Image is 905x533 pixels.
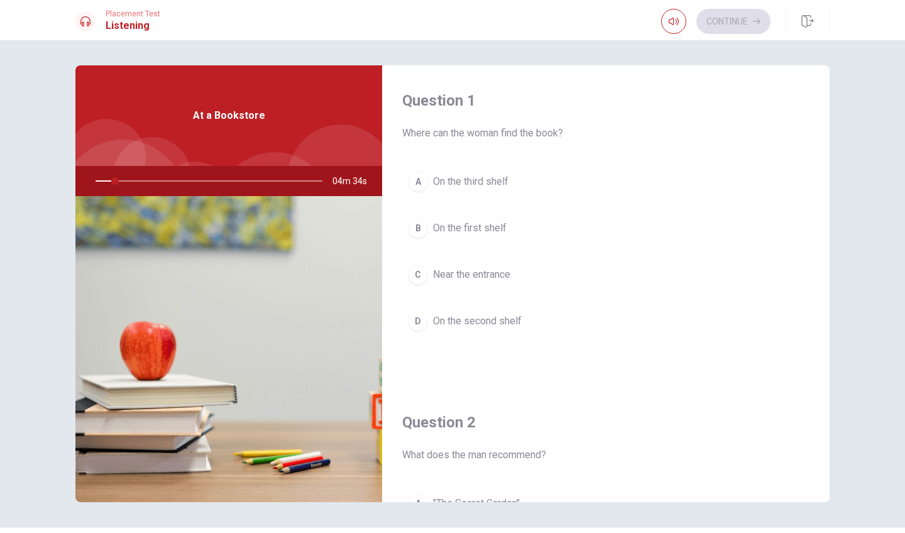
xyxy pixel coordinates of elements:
span: On the second shelf [433,314,522,329]
h4: Question 1 [402,91,809,111]
span: 04m 34s [332,166,377,196]
span: Near the entrance [433,267,510,282]
h4: Question 2 [402,412,809,432]
button: AOn the third shelf [402,166,809,197]
button: BOn the first shelf [402,212,809,244]
span: Where can the woman find the book? [402,126,809,141]
h1: Listening [106,18,160,33]
div: D [408,311,428,331]
span: On the first shelf [433,221,507,236]
span: "The Secret Garden" [433,496,520,511]
button: DOn the second shelf [402,305,809,337]
img: At a Bookstore [75,196,382,502]
div: A [408,493,428,514]
span: At a Bookstore [193,108,265,123]
span: What does the man recommend? [402,448,809,463]
button: CNear the entrance [402,259,809,290]
button: A"The Secret Garden" [402,488,809,519]
div: B [408,218,428,238]
div: A [408,172,428,192]
span: Placement Test [106,9,160,18]
div: C [408,265,428,285]
span: On the third shelf [433,174,508,189]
